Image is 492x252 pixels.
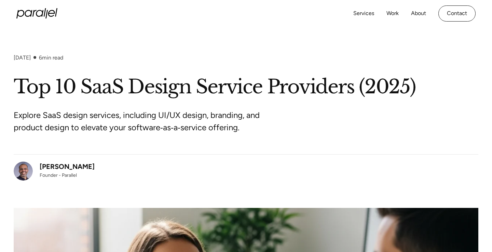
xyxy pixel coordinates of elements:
[353,9,374,18] a: Services
[40,172,95,179] div: Founder - Parallel
[14,75,478,100] h1: Top 10 SaaS Design Service Providers (2025)
[16,8,57,18] a: home
[386,9,399,18] a: Work
[39,54,42,61] span: 6
[14,109,270,134] p: Explore SaaS design services, including UI/UX design, branding, and product design to elevate you...
[438,5,476,22] a: Contact
[14,161,33,181] img: Robin Dhanwani
[14,161,95,181] a: [PERSON_NAME]Founder - Parallel
[14,54,31,61] div: [DATE]
[39,54,63,61] div: min read
[40,161,95,172] div: [PERSON_NAME]
[411,9,426,18] a: About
